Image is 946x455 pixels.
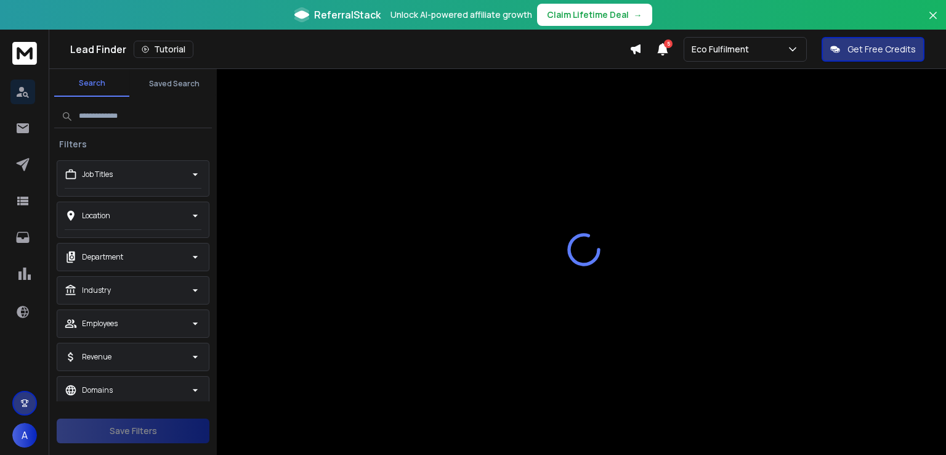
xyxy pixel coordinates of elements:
button: A [12,423,37,448]
p: Revenue [82,352,111,362]
h3: Filters [54,138,92,150]
p: Employees [82,319,118,329]
p: Eco Fulfilment [692,43,754,55]
span: → [634,9,642,21]
button: Saved Search [137,72,212,96]
button: Tutorial [134,41,193,58]
p: Unlock AI-powered affiliate growth [390,9,532,21]
button: Close banner [925,7,941,37]
span: 5 [664,39,673,48]
button: Get Free Credits [822,37,924,62]
p: Department [82,252,123,262]
button: Search [54,71,129,97]
p: Location [82,211,110,221]
p: Industry [82,285,111,295]
div: Lead Finder [70,41,629,58]
span: ReferralStack [314,7,381,22]
p: Domains [82,385,113,395]
button: Claim Lifetime Deal→ [537,4,652,26]
p: Job Titles [82,170,113,179]
p: Get Free Credits [847,43,916,55]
